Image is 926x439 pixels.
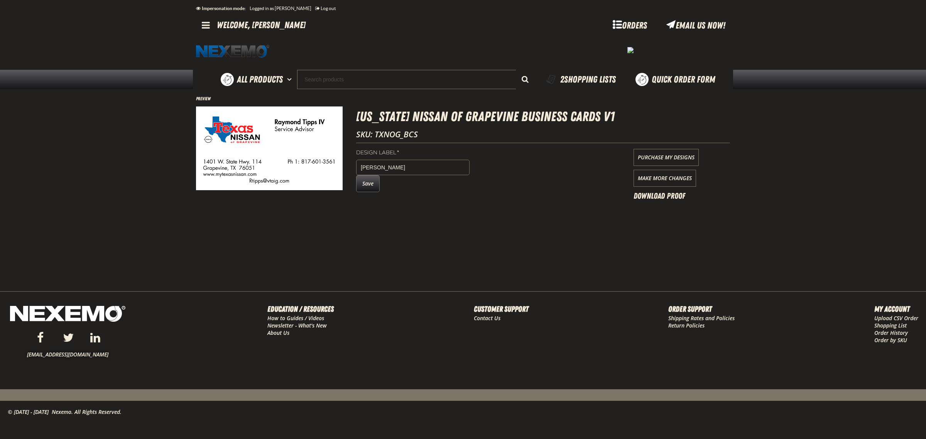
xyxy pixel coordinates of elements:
[315,6,336,11] a: Log out
[356,160,470,175] input: Design Label
[474,303,529,315] h2: Customer Support
[284,70,297,89] button: Open All Products pages
[625,70,730,89] a: Quick Order Form
[601,17,659,33] div: Orders
[196,2,250,15] li: Impersonation mode:
[668,314,735,322] a: Shipping Rates and Policies
[8,303,128,326] img: Nexemo Logo
[874,336,907,344] a: Order by SKU
[27,351,108,358] a: [EMAIL_ADDRESS][DOMAIN_NAME]
[634,149,699,166] a: Purchase My Designs
[874,303,918,315] h2: My Account
[237,73,283,86] span: All Products
[267,314,324,322] a: How to Guides / Videos
[250,2,315,15] li: Logged in as [PERSON_NAME]
[874,329,908,336] a: Order History
[196,96,211,102] span: Preview
[659,17,733,33] div: Email Us Now!
[874,314,918,322] a: Upload CSV Order
[474,314,500,322] a: Contact Us
[217,17,306,33] li: Welcome, [PERSON_NAME]
[267,329,289,336] a: About Us
[874,322,907,329] a: Shopping List
[634,170,696,187] a: Make More Changes
[560,74,564,85] strong: 2
[267,322,327,329] a: Newsletter - What's New
[535,70,625,89] button: You have 2 Shopping Lists. Open to view details
[196,106,343,190] img: TXNOG_BCs-TXNOG_BCs3.5x2-1757340041-68bee189313c6413596985.jpg
[297,70,535,89] input: Search
[668,303,735,315] h2: Order Support
[267,303,334,315] h2: Education / Resources
[560,74,616,85] span: Shopping Lists
[668,322,705,329] a: Return Policies
[634,191,685,201] a: Download Proof
[516,70,535,89] button: Start Searching
[356,129,418,140] span: SKU: TXNOG_BCS
[627,47,634,53] img: 3582f5c71ed677d1cb1f42fc97e79ade.jpeg
[356,175,380,192] button: Save
[196,45,269,58] img: Nexemo logo
[356,149,470,157] label: Design Label
[356,106,730,127] h1: [US_STATE] Nissan of Grapevine Business Cards V1
[196,45,269,58] a: Home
